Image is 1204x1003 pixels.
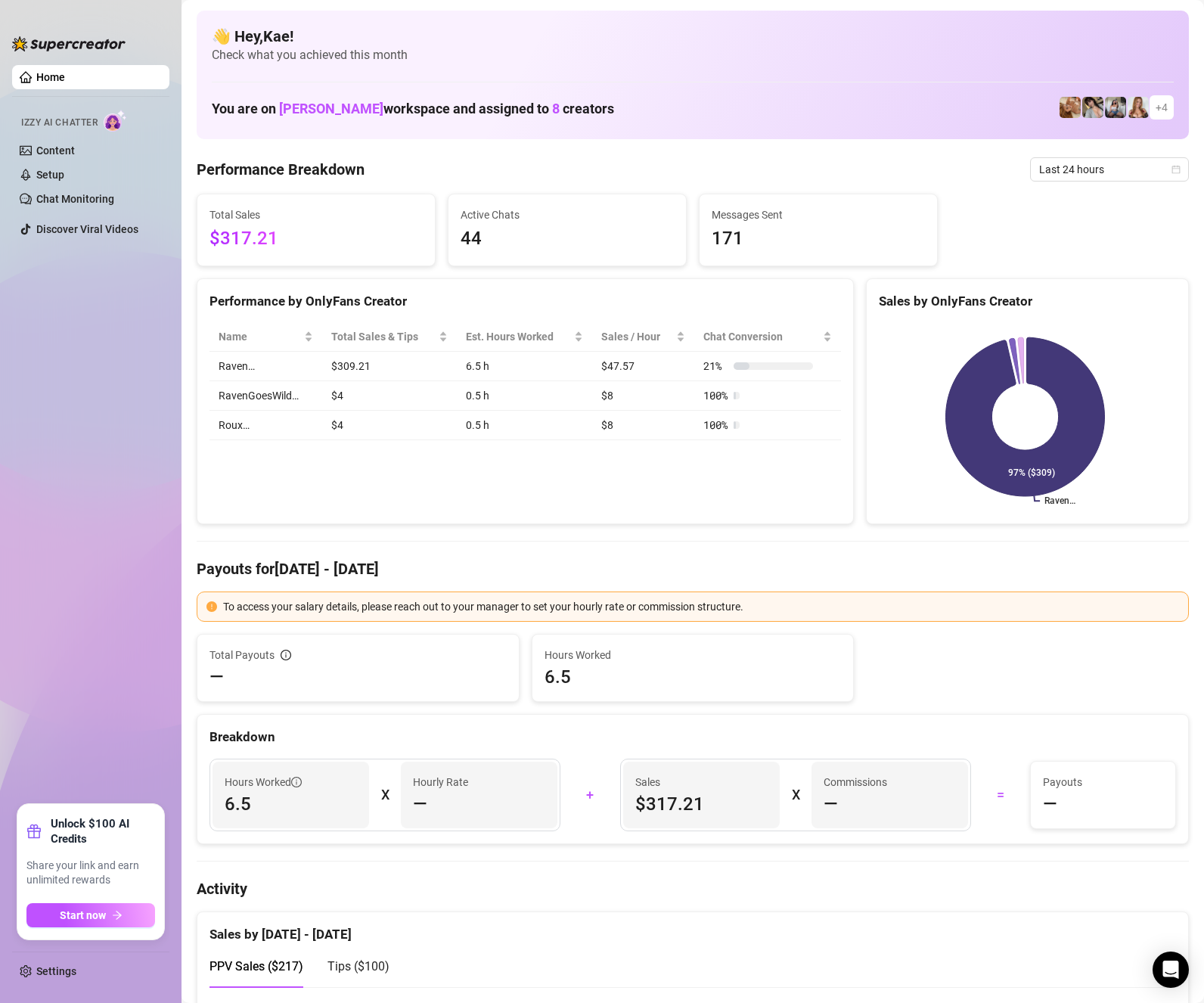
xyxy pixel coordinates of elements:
[36,169,64,181] a: Setup
[322,411,457,440] td: $4
[694,322,841,352] th: Chat Conversion
[60,909,106,921] span: Start now
[1043,774,1163,790] span: Payouts
[545,647,842,663] span: Hours Worked
[466,328,571,345] div: Est. Hours Worked
[21,116,98,130] span: Izzy AI Chatter
[703,358,728,374] span: 21 %
[36,223,138,235] a: Discover Viral Videos
[592,381,694,411] td: $8
[26,903,155,927] button: Start nowarrow-right
[824,774,887,790] article: Commissions
[1082,97,1103,118] img: Raven
[1153,952,1189,988] div: Open Intercom Messenger
[824,792,838,816] span: —
[209,225,423,253] span: $317.21
[1128,97,1149,118] img: Roux
[381,783,389,807] div: X
[457,381,592,411] td: 0.5 h
[279,101,383,116] span: [PERSON_NAME]
[209,381,322,411] td: RavenGoesWild…
[281,650,291,660] span: info-circle
[327,959,389,973] span: Tips ( $100 )
[209,665,224,689] span: —
[601,328,673,345] span: Sales / Hour
[209,411,322,440] td: Roux…
[1039,158,1180,181] span: Last 24 hours
[569,783,610,807] div: +
[1156,99,1168,116] span: + 4
[461,206,674,223] span: Active Chats
[592,352,694,381] td: $47.57
[1171,165,1181,174] span: calendar
[209,912,1176,945] div: Sales by [DATE] - [DATE]
[212,101,614,117] h1: You are on workspace and assigned to creators
[879,291,1176,312] div: Sales by OnlyFans Creator
[1105,97,1126,118] img: ANDREA
[703,417,728,433] span: 100 %
[36,144,75,157] a: Content
[1060,97,1081,118] img: Roux️‍
[209,647,275,663] span: Total Payouts
[635,774,768,790] span: Sales
[209,352,322,381] td: Raven…
[712,206,925,223] span: Messages Sent
[225,774,302,790] span: Hours Worked
[461,225,674,253] span: 44
[197,558,1189,579] h4: Payouts for [DATE] - [DATE]
[703,387,728,404] span: 100 %
[592,322,694,352] th: Sales / Hour
[209,206,423,223] span: Total Sales
[322,352,457,381] td: $309.21
[209,322,322,352] th: Name
[104,110,127,132] img: AI Chatter
[36,965,76,977] a: Settings
[322,322,457,352] th: Total Sales & Tips
[51,816,155,846] strong: Unlock $100 AI Credits
[206,601,217,612] span: exclamation-circle
[413,774,468,790] article: Hourly Rate
[209,291,841,312] div: Performance by OnlyFans Creator
[792,783,799,807] div: X
[112,910,123,921] span: arrow-right
[1044,496,1075,507] text: Raven…
[331,328,436,345] span: Total Sales & Tips
[552,101,560,116] span: 8
[457,352,592,381] td: 6.5 h
[322,381,457,411] td: $4
[197,159,365,180] h4: Performance Breakdown
[1043,792,1057,816] span: —
[457,411,592,440] td: 0.5 h
[712,225,925,253] span: 171
[219,328,301,345] span: Name
[36,193,114,205] a: Chat Monitoring
[703,328,820,345] span: Chat Conversion
[225,792,357,816] span: 6.5
[209,959,303,973] span: PPV Sales ( $217 )
[212,26,1174,47] h4: 👋 Hey, Kae !
[12,36,126,51] img: logo-BBDzfeDw.svg
[212,47,1174,64] span: Check what you achieved this month
[26,859,155,888] span: Share your link and earn unlimited rewards
[197,878,1189,899] h4: Activity
[545,665,842,689] span: 6.5
[209,727,1176,747] div: Breakdown
[291,777,302,787] span: info-circle
[36,71,65,83] a: Home
[413,792,427,816] span: —
[223,598,1179,615] div: To access your salary details, please reach out to your manager to set your hourly rate or commis...
[635,792,768,816] span: $317.21
[980,783,1021,807] div: =
[592,411,694,440] td: $8
[26,824,42,839] span: gift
